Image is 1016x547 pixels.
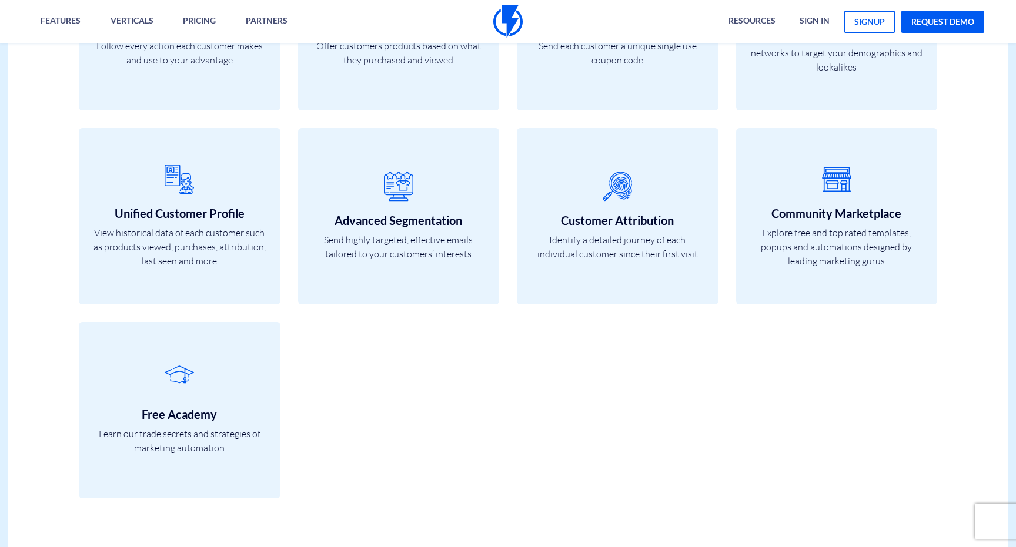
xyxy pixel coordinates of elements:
a: request demo [901,11,984,33]
h3: Free Academy [91,408,269,421]
a: signup [844,11,895,33]
h3: Community Marketplace [748,207,926,220]
p: View historical data of each customer such as products viewed, purchases, attribution, last seen ... [91,226,269,268]
p: Send each customer a unique single use coupon code [529,39,707,67]
p: Offer customers products based on what they purchased and viewed [310,39,488,67]
h3: Unified Customer Profile [91,207,269,220]
p: Learn our trade secrets and strategies of marketing automation [91,427,269,455]
h3: Advanced Segmentation [310,214,488,227]
p: Explore free and top rated templates, popups and automations designed by leading marketing gurus [748,226,926,268]
a: Community Marketplace Explore free and top rated templates, popups and automations designed by le... [736,128,938,304]
p: Create custom audiences on social networks to target your demographics and lookalikes [748,32,926,74]
a: Free Academy Learn our trade secrets and strategies of marketing automation [79,322,280,498]
p: Send highly targeted, effective emails tailored to your customers’ interests [310,233,488,261]
p: Follow every action each customer makes and use to your advantage [91,39,269,67]
p: Identify a detailed journey of each individual customer since their first visit [529,233,707,261]
h3: Customer Attribution [529,214,707,227]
